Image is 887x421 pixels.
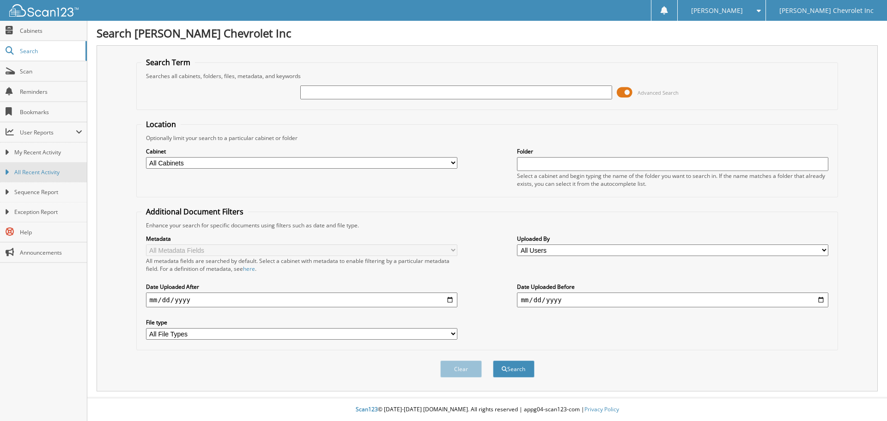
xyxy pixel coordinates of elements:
[20,249,82,256] span: Announcements
[638,89,679,96] span: Advanced Search
[20,128,76,136] span: User Reports
[20,228,82,236] span: Help
[141,119,181,129] legend: Location
[517,147,828,155] label: Folder
[97,25,878,41] h1: Search [PERSON_NAME] Chevrolet Inc
[20,47,81,55] span: Search
[14,188,82,196] span: Sequence Report
[141,72,833,80] div: Searches all cabinets, folders, files, metadata, and keywords
[517,283,828,291] label: Date Uploaded Before
[14,208,82,216] span: Exception Report
[243,265,255,273] a: here
[146,235,457,243] label: Metadata
[517,235,828,243] label: Uploaded By
[14,168,82,177] span: All Recent Activity
[691,8,743,13] span: [PERSON_NAME]
[584,405,619,413] a: Privacy Policy
[141,221,833,229] div: Enhance your search for specific documents using filters such as date and file type.
[20,27,82,35] span: Cabinets
[141,57,195,67] legend: Search Term
[146,257,457,273] div: All metadata fields are searched by default. Select a cabinet with metadata to enable filtering b...
[440,360,482,378] button: Clear
[20,88,82,96] span: Reminders
[146,318,457,326] label: File type
[146,283,457,291] label: Date Uploaded After
[20,67,82,75] span: Scan
[146,147,457,155] label: Cabinet
[146,293,457,307] input: start
[9,4,79,17] img: scan123-logo-white.svg
[493,360,535,378] button: Search
[87,398,887,421] div: © [DATE]-[DATE] [DOMAIN_NAME]. All rights reserved | appg04-scan123-com |
[517,172,828,188] div: Select a cabinet and begin typing the name of the folder you want to search in. If the name match...
[779,8,874,13] span: [PERSON_NAME] Chevrolet Inc
[141,134,833,142] div: Optionally limit your search to a particular cabinet or folder
[356,405,378,413] span: Scan123
[841,377,887,421] iframe: Chat Widget
[20,108,82,116] span: Bookmarks
[141,207,248,217] legend: Additional Document Filters
[517,293,828,307] input: end
[14,148,82,157] span: My Recent Activity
